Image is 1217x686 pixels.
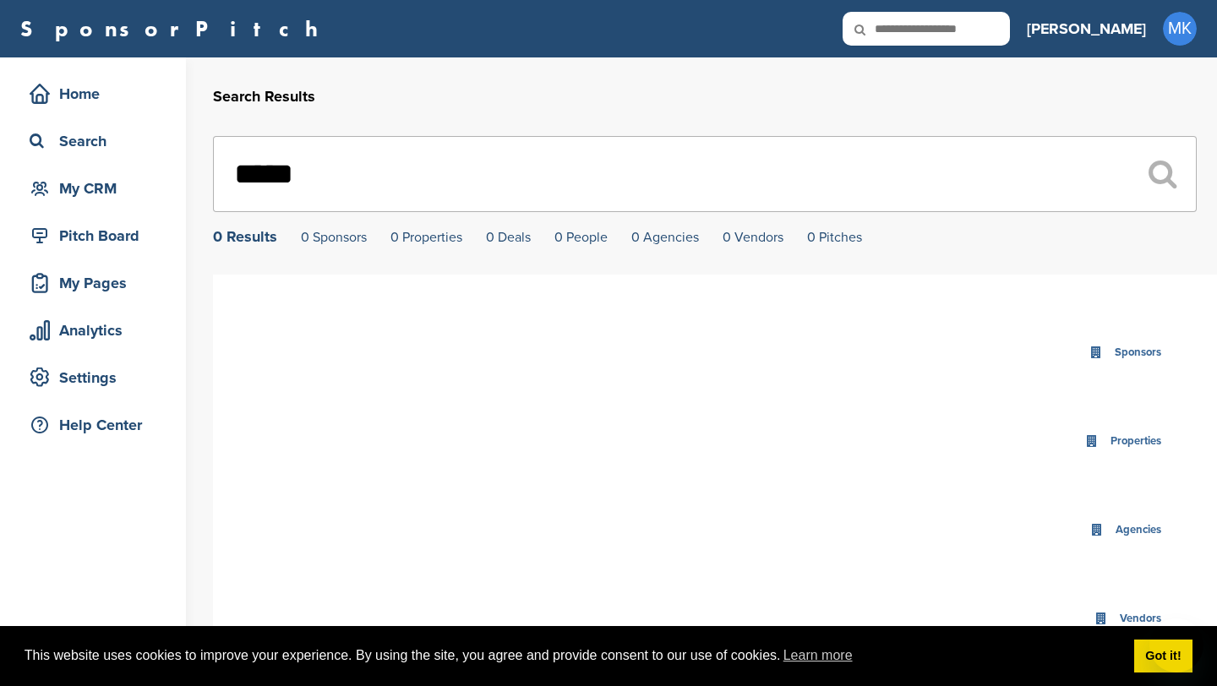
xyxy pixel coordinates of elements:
[20,18,329,40] a: SponsorPitch
[1106,432,1165,451] div: Properties
[781,643,855,668] a: learn more about cookies
[1027,17,1146,41] h3: [PERSON_NAME]
[301,229,367,246] a: 0 Sponsors
[25,643,1121,668] span: This website uses cookies to improve your experience. By using the site, you agree and provide co...
[17,74,169,113] a: Home
[25,362,169,393] div: Settings
[17,264,169,302] a: My Pages
[25,268,169,298] div: My Pages
[1111,520,1165,540] div: Agencies
[631,229,699,246] a: 0 Agencies
[1116,609,1165,629] div: Vendors
[486,229,531,246] a: 0 Deals
[554,229,608,246] a: 0 People
[25,79,169,109] div: Home
[723,229,783,246] a: 0 Vendors
[213,85,1197,108] h2: Search Results
[807,229,862,246] a: 0 Pitches
[17,122,169,161] a: Search
[1149,618,1203,672] iframe: Button to launch messaging window
[25,126,169,156] div: Search
[1134,640,1192,673] a: dismiss cookie message
[390,229,462,246] a: 0 Properties
[17,406,169,444] a: Help Center
[17,169,169,208] a: My CRM
[1111,343,1165,362] div: Sponsors
[1027,10,1146,47] a: [PERSON_NAME]
[17,216,169,255] a: Pitch Board
[17,358,169,397] a: Settings
[25,220,169,251] div: Pitch Board
[25,173,169,204] div: My CRM
[213,229,277,244] div: 0 Results
[25,410,169,440] div: Help Center
[25,315,169,346] div: Analytics
[1163,12,1197,46] span: MK
[17,311,169,350] a: Analytics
